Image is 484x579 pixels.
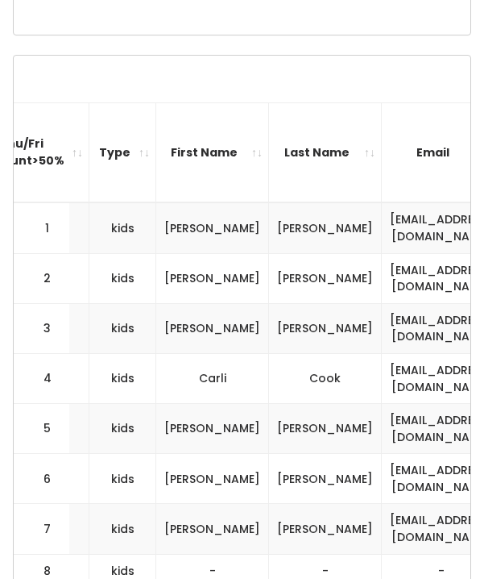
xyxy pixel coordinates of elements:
[156,404,269,454] td: [PERSON_NAME]
[89,404,156,454] td: kids
[269,253,382,303] td: [PERSON_NAME]
[14,353,70,403] td: 4
[269,454,382,504] td: [PERSON_NAME]
[269,404,382,454] td: [PERSON_NAME]
[89,253,156,303] td: kids
[269,102,382,202] th: Last Name: activate to sort column ascending
[89,303,156,353] td: kids
[14,454,70,504] td: 6
[156,504,269,554] td: [PERSON_NAME]
[14,504,70,554] td: 7
[156,353,269,403] td: Carli
[14,404,70,454] td: 5
[156,202,269,253] td: [PERSON_NAME]
[269,303,382,353] td: [PERSON_NAME]
[156,454,269,504] td: [PERSON_NAME]
[14,303,70,353] td: 3
[89,504,156,554] td: kids
[156,102,269,202] th: First Name: activate to sort column ascending
[14,202,70,253] td: 1
[89,202,156,253] td: kids
[156,303,269,353] td: [PERSON_NAME]
[14,253,70,303] td: 2
[89,454,156,504] td: kids
[89,353,156,403] td: kids
[89,102,156,202] th: Type: activate to sort column ascending
[156,253,269,303] td: [PERSON_NAME]
[269,353,382,403] td: Cook
[269,202,382,253] td: [PERSON_NAME]
[269,504,382,554] td: [PERSON_NAME]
